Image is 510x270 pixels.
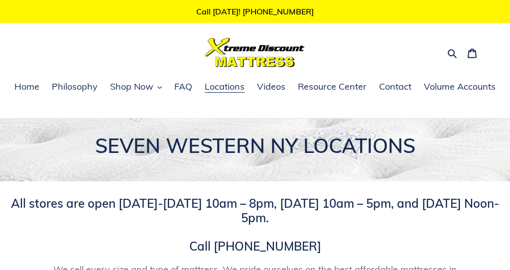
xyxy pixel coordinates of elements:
span: Volume Accounts [424,81,496,93]
span: Locations [205,81,245,93]
button: Shop Now [105,80,167,95]
a: Resource Center [293,80,372,95]
span: SEVEN WESTERN NY LOCATIONS [95,133,415,158]
a: Contact [374,80,416,95]
span: Home [14,81,39,93]
span: Contact [379,81,411,93]
span: All stores are open [DATE]-[DATE] 10am – 8pm, [DATE] 10am – 5pm, and [DATE] Noon-5pm. Call [PHONE... [11,196,499,254]
a: Philosophy [47,80,103,95]
span: Resource Center [298,81,367,93]
img: Xtreme Discount Mattress [205,38,305,67]
a: Videos [252,80,290,95]
span: Shop Now [110,81,153,93]
a: FAQ [169,80,197,95]
a: Home [9,80,44,95]
span: FAQ [174,81,192,93]
a: Volume Accounts [419,80,501,95]
a: Locations [200,80,250,95]
span: Philosophy [52,81,98,93]
span: Videos [257,81,285,93]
